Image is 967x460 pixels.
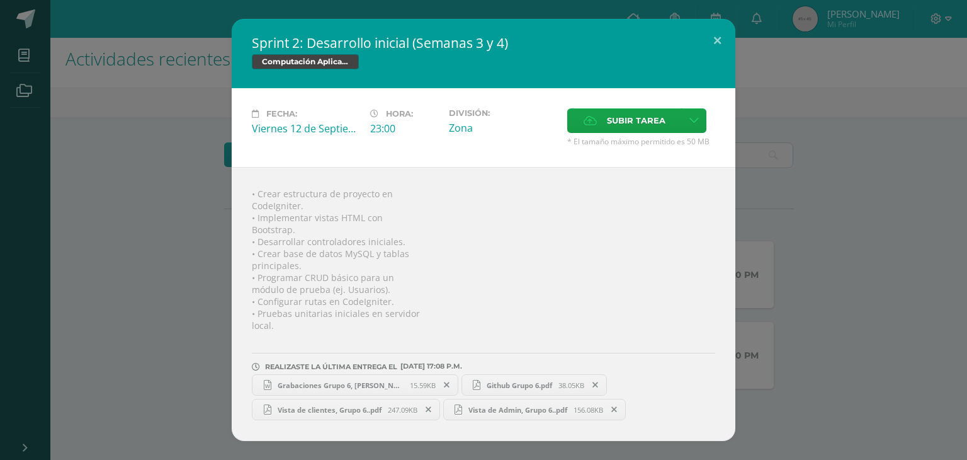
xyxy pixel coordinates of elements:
[461,374,608,396] a: Github Grupo 6.pdf 38.05KB
[252,399,440,420] a: Vista de clientes, Grupo 6..pdf 247.09KB
[574,405,603,415] span: 156.08KB
[386,109,413,118] span: Hora:
[271,405,388,415] span: Vista de clientes, Grupo 6..pdf
[607,109,665,132] span: Subir tarea
[567,136,715,147] span: * El tamaño máximo permitido es 50 MB
[443,399,626,420] a: Vista de Admin, Grupo 6..pdf 156.08KB
[558,381,584,390] span: 38.05KB
[585,378,606,392] span: Remover entrega
[449,108,557,118] label: División:
[388,405,417,415] span: 247.09KB
[266,109,297,118] span: Fecha:
[271,381,410,390] span: Grabaciones Grupo 6, [PERSON_NAME], [PERSON_NAME] y [PERSON_NAME].docx
[604,403,625,417] span: Remover entrega
[252,122,360,135] div: Viernes 12 de Septiembre
[699,19,735,62] button: Close (Esc)
[418,403,439,417] span: Remover entrega
[370,122,439,135] div: 23:00
[397,366,462,367] span: [DATE] 17:08 P.M.
[480,381,558,390] span: Github Grupo 6.pdf
[265,362,397,371] span: REALIZASTE LA ÚLTIMA ENTREGA EL
[232,167,735,441] div: • Crear estructura de proyecto en CodeIgniter. • Implementar vistas HTML con Bootstrap. • Desarro...
[462,405,574,415] span: Vista de Admin, Grupo 6..pdf
[252,374,458,396] a: Grabaciones Grupo 6, [PERSON_NAME], [PERSON_NAME] y [PERSON_NAME].docx 15.59KB
[252,54,359,69] span: Computación Aplicada
[449,121,557,135] div: Zona
[410,381,436,390] span: 15.59KB
[252,34,715,52] h2: Sprint 2: Desarrollo inicial (Semanas 3 y 4)
[436,378,458,392] span: Remover entrega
